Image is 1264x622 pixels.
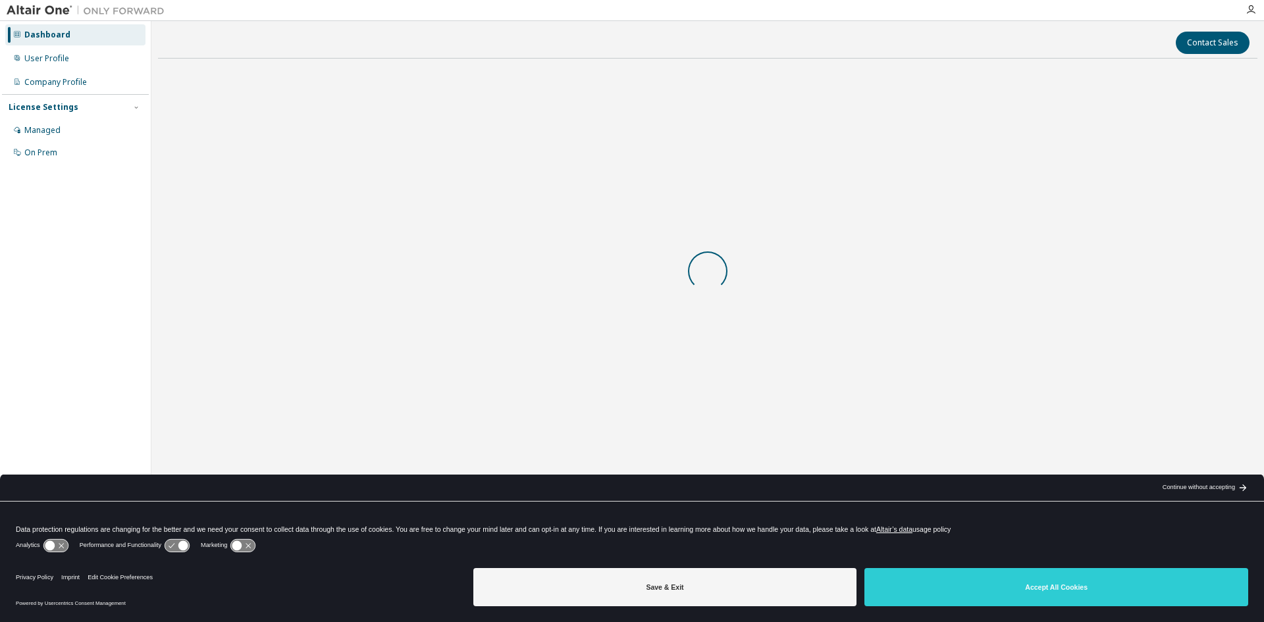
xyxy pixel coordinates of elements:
[24,53,69,64] div: User Profile
[24,125,61,136] div: Managed
[24,77,87,88] div: Company Profile
[24,30,70,40] div: Dashboard
[24,147,57,158] div: On Prem
[9,102,78,113] div: License Settings
[1176,32,1250,54] button: Contact Sales
[7,4,171,17] img: Altair One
